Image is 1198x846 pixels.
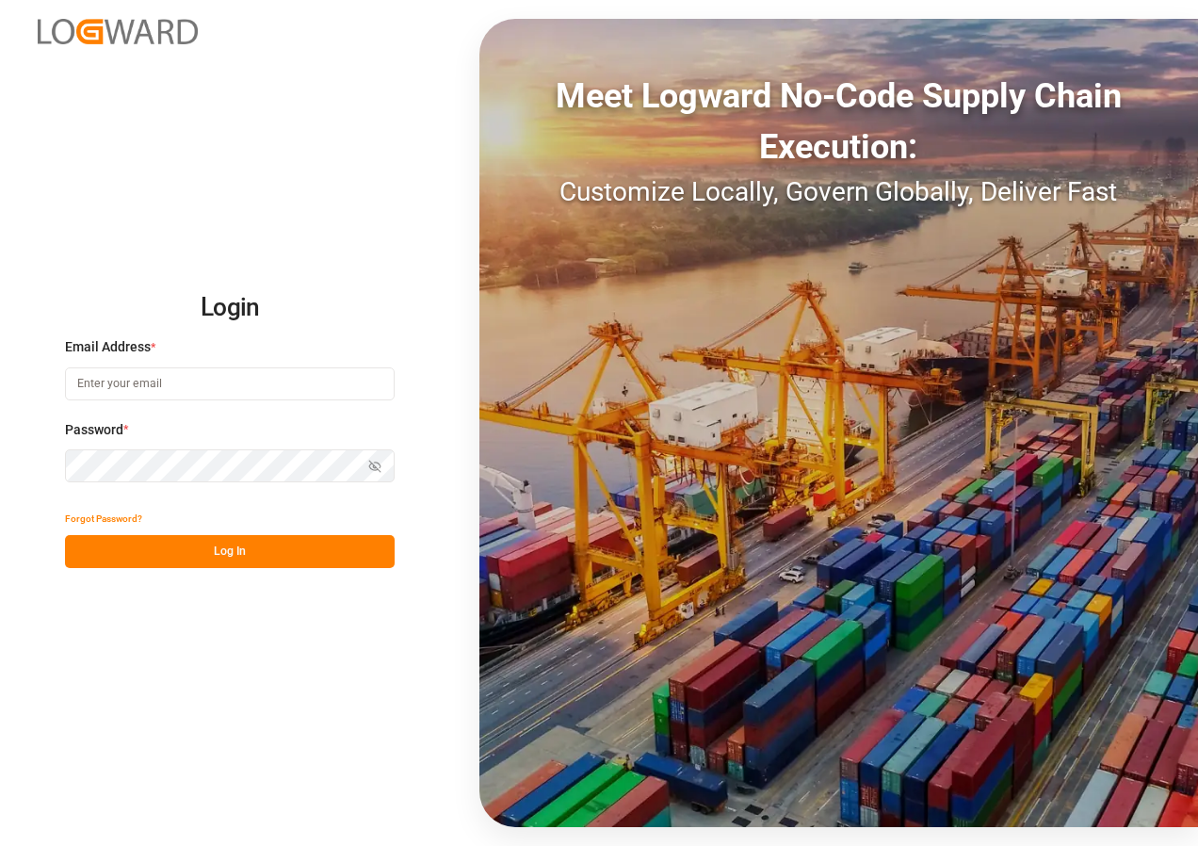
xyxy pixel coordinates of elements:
[65,502,142,535] button: Forgot Password?
[65,367,395,400] input: Enter your email
[65,535,395,568] button: Log In
[65,337,151,357] span: Email Address
[38,19,198,44] img: Logward_new_orange.png
[65,278,395,338] h2: Login
[65,420,123,440] span: Password
[479,172,1198,212] div: Customize Locally, Govern Globally, Deliver Fast
[479,71,1198,172] div: Meet Logward No-Code Supply Chain Execution:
